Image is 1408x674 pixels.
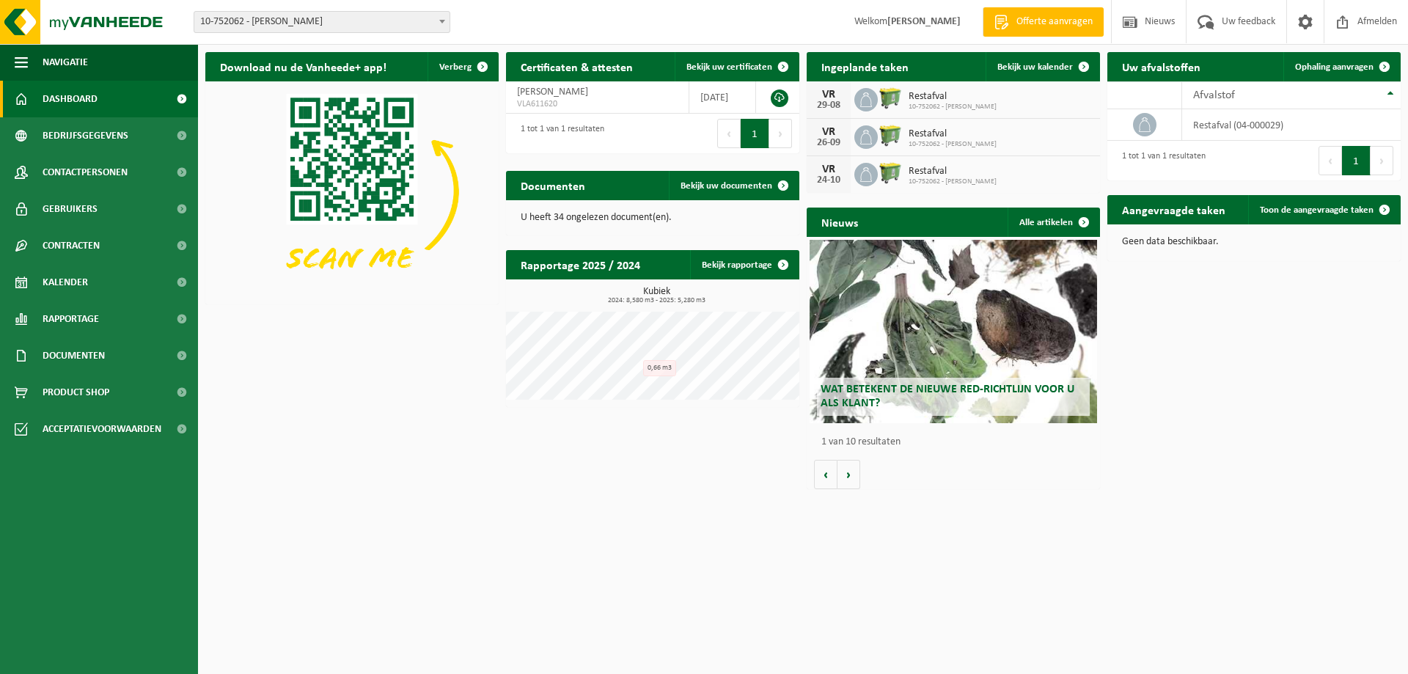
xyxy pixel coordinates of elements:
[689,81,756,114] td: [DATE]
[43,227,100,264] span: Contracten
[506,250,655,279] h2: Rapportage 2025 / 2024
[814,164,843,175] div: VR
[1008,208,1099,237] a: Alle artikelen
[521,213,785,223] p: U heeft 34 ongelezen document(en).
[513,297,799,304] span: 2024: 8,580 m3 - 2025: 5,280 m3
[517,87,588,98] span: [PERSON_NAME]
[878,123,903,148] img: WB-0660-HPE-GN-50
[878,86,903,111] img: WB-0660-HPE-GN-50
[43,411,161,447] span: Acceptatievoorwaarden
[690,250,798,279] a: Bekijk rapportage
[1182,109,1401,141] td: restafval (04-000029)
[43,337,105,374] span: Documenten
[669,171,798,200] a: Bekijk uw documenten
[814,100,843,111] div: 29-08
[814,460,837,489] button: Vorige
[1248,195,1399,224] a: Toon de aangevraagde taken
[878,161,903,186] img: WB-0660-HPE-GN-50
[43,191,98,227] span: Gebruikers
[821,384,1074,409] span: Wat betekent de nieuwe RED-richtlijn voor u als klant?
[997,62,1073,72] span: Bekijk uw kalender
[643,360,676,376] div: 0,66 m3
[43,264,88,301] span: Kalender
[43,81,98,117] span: Dashboard
[769,119,792,148] button: Next
[194,11,450,33] span: 10-752062 - VAN NIEUWENHUYZEN STEPHANE - ELENE
[43,117,128,154] span: Bedrijfsgegevens
[513,117,604,150] div: 1 tot 1 van 1 resultaten
[1260,205,1374,215] span: Toon de aangevraagde taken
[810,240,1097,423] a: Wat betekent de nieuwe RED-richtlijn voor u als klant?
[717,119,741,148] button: Previous
[1371,146,1393,175] button: Next
[741,119,769,148] button: 1
[1107,52,1215,81] h2: Uw afvalstoffen
[1193,89,1235,101] span: Afvalstof
[1107,195,1240,224] h2: Aangevraagde taken
[205,52,401,81] h2: Download nu de Vanheede+ app!
[506,52,648,81] h2: Certificaten & attesten
[43,154,128,191] span: Contactpersonen
[675,52,798,81] a: Bekijk uw certificaten
[43,374,109,411] span: Product Shop
[983,7,1104,37] a: Offerte aanvragen
[1319,146,1342,175] button: Previous
[1122,237,1386,247] p: Geen data beschikbaar.
[686,62,772,72] span: Bekijk uw certificaten
[681,181,772,191] span: Bekijk uw documenten
[821,437,1093,447] p: 1 van 10 resultaten
[837,460,860,489] button: Volgende
[194,12,450,32] span: 10-752062 - VAN NIEUWENHUYZEN STEPHANE - ELENE
[814,126,843,138] div: VR
[909,140,997,149] span: 10-752062 - [PERSON_NAME]
[506,171,600,199] h2: Documenten
[513,287,799,304] h3: Kubiek
[43,44,88,81] span: Navigatie
[1115,144,1206,177] div: 1 tot 1 van 1 resultaten
[1295,62,1374,72] span: Ophaling aanvragen
[807,208,873,236] h2: Nieuws
[814,138,843,148] div: 26-09
[807,52,923,81] h2: Ingeplande taken
[1342,146,1371,175] button: 1
[887,16,961,27] strong: [PERSON_NAME]
[909,128,997,140] span: Restafval
[1013,15,1096,29] span: Offerte aanvragen
[43,301,99,337] span: Rapportage
[1283,52,1399,81] a: Ophaling aanvragen
[205,81,499,301] img: Download de VHEPlus App
[909,177,997,186] span: 10-752062 - [PERSON_NAME]
[909,166,997,177] span: Restafval
[909,103,997,111] span: 10-752062 - [PERSON_NAME]
[986,52,1099,81] a: Bekijk uw kalender
[814,175,843,186] div: 24-10
[428,52,497,81] button: Verberg
[909,91,997,103] span: Restafval
[439,62,472,72] span: Verberg
[814,89,843,100] div: VR
[517,98,678,110] span: VLA611620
